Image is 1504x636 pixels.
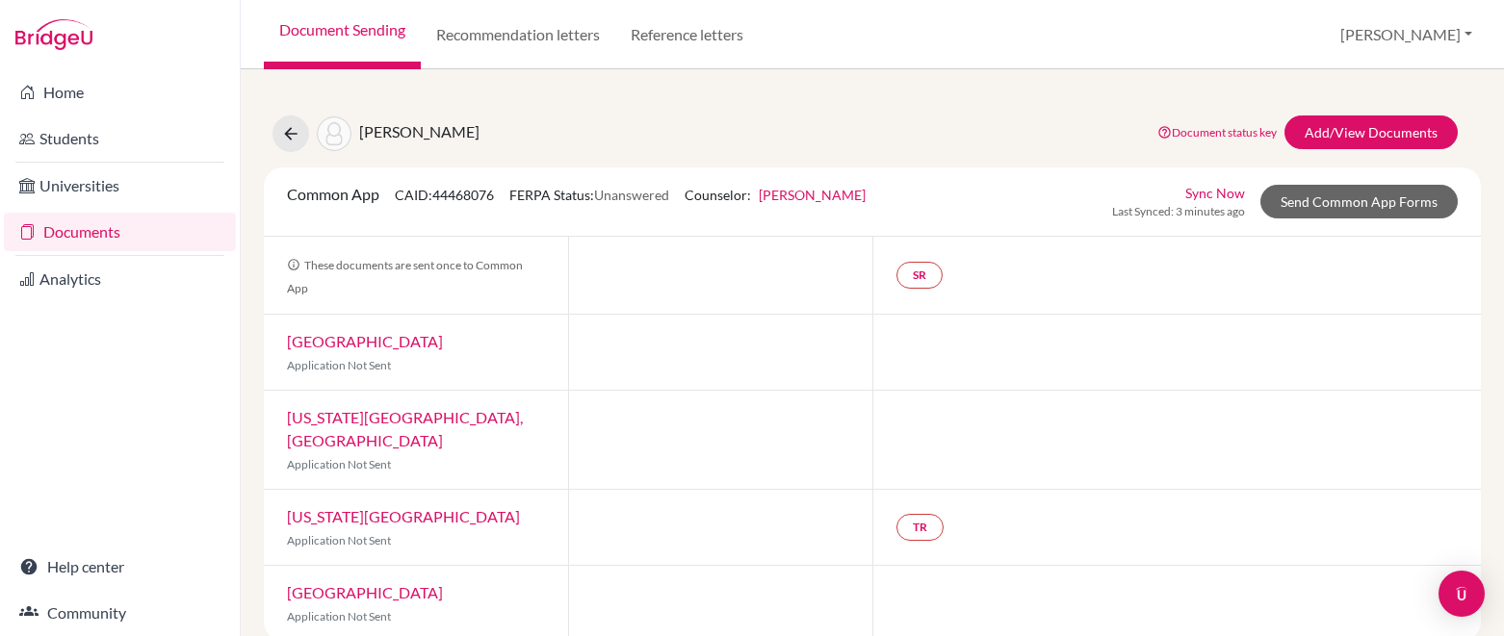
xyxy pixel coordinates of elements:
span: Application Not Sent [287,533,391,547]
a: Community [4,594,236,632]
button: [PERSON_NAME] [1332,16,1481,53]
a: Students [4,119,236,158]
a: [US_STATE][GEOGRAPHIC_DATA], [GEOGRAPHIC_DATA] [287,408,523,449]
span: Application Not Sent [287,609,391,623]
div: Open Intercom Messenger [1439,571,1485,617]
span: Counselor: [685,187,866,203]
span: Unanswered [594,187,669,203]
a: Analytics [4,260,236,298]
a: [GEOGRAPHIC_DATA] [287,583,443,601]
a: Document status key [1157,125,1277,140]
span: FERPA Status: [509,187,669,203]
a: Add/View Documents [1284,115,1458,149]
a: Home [4,73,236,112]
a: [GEOGRAPHIC_DATA] [287,332,443,350]
a: Documents [4,213,236,251]
a: TR [896,514,944,541]
span: [PERSON_NAME] [359,122,480,140]
a: SR [896,262,943,289]
a: [PERSON_NAME] [759,187,866,203]
a: Send Common App Forms [1260,185,1458,218]
img: Bridge-U [15,19,92,50]
span: Common App [287,185,379,203]
span: Application Not Sent [287,457,391,471]
a: Sync Now [1185,183,1245,203]
span: CAID: 44468076 [395,187,494,203]
span: These documents are sent once to Common App [287,258,523,295]
span: Application Not Sent [287,358,391,372]
span: Last Synced: 3 minutes ago [1112,203,1245,220]
a: Universities [4,166,236,205]
a: Help center [4,547,236,586]
a: [US_STATE][GEOGRAPHIC_DATA] [287,507,520,525]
